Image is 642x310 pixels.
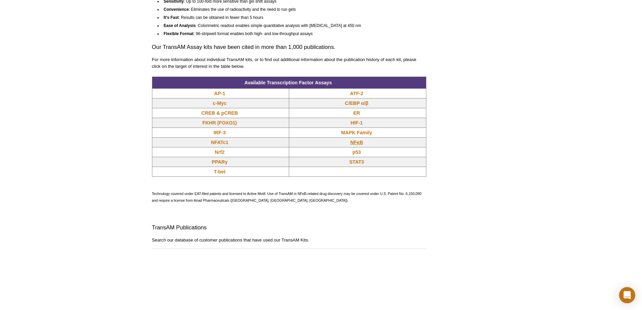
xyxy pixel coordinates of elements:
li: : Results can be obtained in fewer than 5 hours [162,13,420,21]
p: For more information about individual TransAM kits, or to find out additional information about t... [152,56,426,70]
a: Nrf2 [215,149,224,156]
a: p53 [353,149,361,156]
a: AP-1 [214,90,225,97]
strong: It's Fast [164,15,179,20]
a: HIF-1 [350,119,363,126]
a: C/EBP α/β [345,100,368,107]
a: MAPK Family [341,129,372,136]
a: CREB & pCREB [201,110,238,116]
a: ATF-2 [350,90,363,97]
a: c-Myc [213,100,226,107]
a: T-bet [214,168,225,175]
strong: Flexible Format [164,31,194,36]
a: NFκB [350,139,363,146]
span: Available Transcription Factor Assays [244,80,332,85]
strong: Convenience [164,7,189,12]
a: NFATc1 [211,139,228,146]
strong: Ease of Analysis [164,23,196,28]
p: Search our database of customer publications that have used our TransAM Kits. [152,237,426,244]
li: : 96-stripwell format enables both high- and low-throughput assays [162,29,420,37]
a: IRF-3 [214,129,226,136]
a: ER [353,110,360,116]
a: STAT3 [349,159,364,165]
a: FKHR (FOXO1) [203,119,237,126]
span: Technology covered under EAT-filed patents and licensed to Active Motif. Use of TransAM in NFκB-r... [152,192,422,202]
a: PPARγ [212,159,227,165]
h3: Our TransAM Assay kits have been cited in more than 1,000 publications. [152,43,426,51]
li: : Colorimetric readout enables simple quantitative analysis with [MEDICAL_DATA] at 450 nm [162,21,420,29]
li: : Eliminates the use of radioactivity and the need to run gels [162,5,420,13]
div: Open Intercom Messenger [619,287,635,303]
h2: TransAM Publications [152,224,426,232]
